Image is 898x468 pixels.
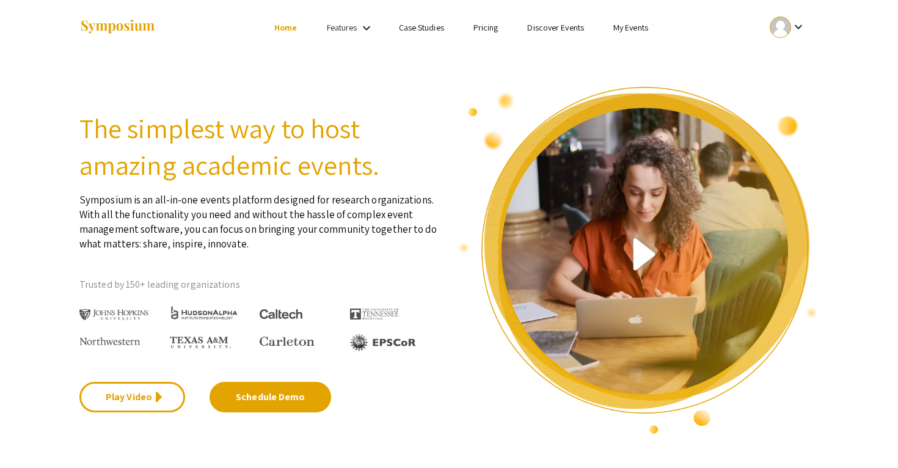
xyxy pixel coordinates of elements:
img: Caltech [260,309,302,320]
p: Trusted by 150+ leading organizations [79,276,440,294]
a: Case Studies [399,22,444,33]
p: Symposium is an all-in-one events platform designed for research organizations. With all the func... [79,183,440,251]
a: Features [327,22,357,33]
a: Play Video [79,382,185,412]
a: Schedule Demo [210,382,331,412]
a: My Events [613,22,648,33]
img: EPSCOR [350,334,417,351]
mat-icon: Expand Features list [359,21,374,35]
img: Carleton [260,337,315,346]
a: Pricing [473,22,498,33]
img: Northwestern [79,337,141,345]
button: Expand account dropdown [757,13,819,41]
img: The University of Tennessee [350,309,399,320]
iframe: Chat [9,413,52,459]
img: Symposium by ForagerOne [79,19,156,35]
a: Home [274,22,297,33]
img: video overview of Symposium [458,86,819,435]
img: Johns Hopkins University [79,309,148,321]
h2: The simplest way to host amazing academic events. [79,110,440,183]
a: Discover Events [527,22,584,33]
img: HudsonAlpha [170,305,239,320]
img: Texas A&M University [170,337,231,349]
mat-icon: Expand account dropdown [791,20,806,34]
